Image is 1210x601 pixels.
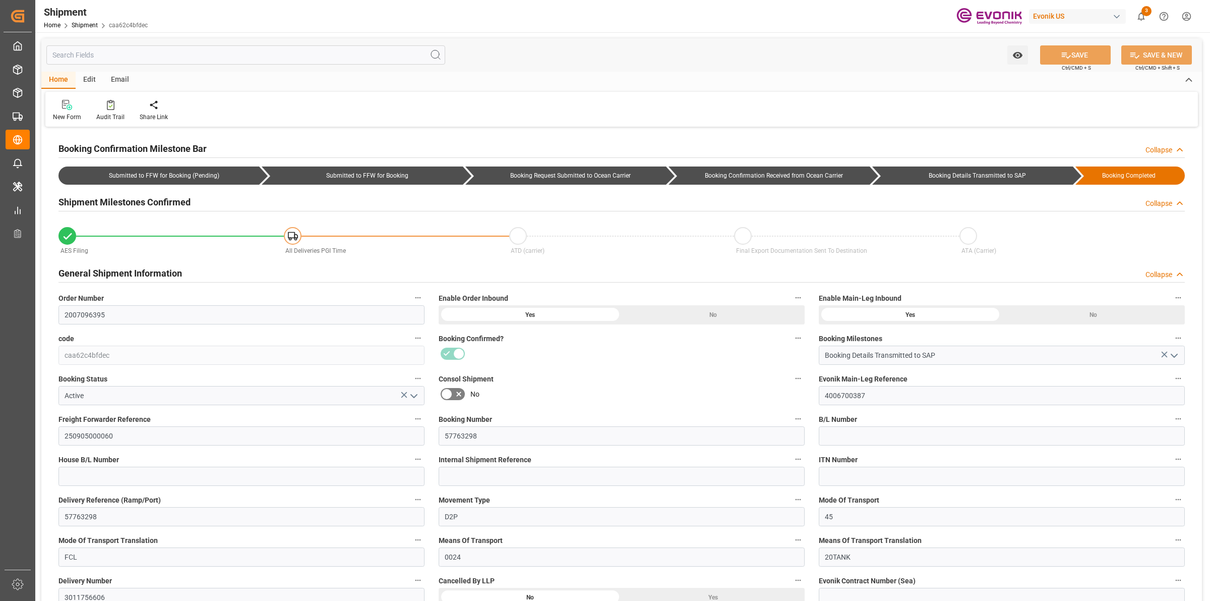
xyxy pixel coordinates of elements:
button: House B/L Number [411,453,425,466]
button: Booking Confirmed? [792,332,805,345]
h2: Shipment Milestones Confirmed [58,195,191,209]
button: Means Of Transport Translation [1172,533,1185,547]
button: ITN Number [1172,453,1185,466]
button: Mode Of Transport Translation [411,533,425,547]
div: Booking Confirmation Received from Ocean Carrier [669,167,869,185]
span: Final Export Documentation Sent To Destination [736,247,867,254]
button: Freight Forwarder Reference [411,412,425,425]
span: Ctrl/CMD + Shift + S [1135,64,1180,72]
button: Booking Number [792,412,805,425]
button: Delivery Reference (Ramp/Port) [411,493,425,506]
div: Submitted to FFW for Booking [272,167,462,185]
div: Edit [76,72,103,89]
button: Consol Shipment [792,372,805,385]
span: ATD (carrier) [511,247,544,254]
button: Movement Type [792,493,805,506]
img: Evonik-brand-mark-Deep-Purple-RGB.jpeg_1700498283.jpeg [956,8,1022,25]
div: Evonik US [1029,9,1126,24]
div: Booking Request Submitted to Ocean Carrier [475,167,666,185]
button: Internal Shipment Reference [792,453,805,466]
button: open menu [1166,348,1181,363]
div: Booking Request Submitted to Ocean Carrier [465,167,666,185]
button: Help Center [1153,5,1175,28]
span: Delivery Reference (Ramp/Port) [58,495,161,506]
span: Evonik Contract Number (Sea) [819,576,916,586]
div: Collapse [1145,269,1172,280]
button: Delivery Number [411,574,425,587]
button: Evonik Contract Number (Sea) [1172,574,1185,587]
div: Email [103,72,137,89]
button: Enable Order Inbound [792,291,805,304]
button: open menu [1007,45,1028,65]
button: Order Number [411,291,425,304]
span: Mode Of Transport Translation [58,535,158,546]
button: code [411,332,425,345]
span: 3 [1141,6,1152,16]
span: ITN Number [819,455,858,465]
span: Order Number [58,293,104,304]
input: Search Fields [46,45,445,65]
div: Submitted to FFW for Booking (Pending) [58,167,259,185]
div: Collapse [1145,198,1172,209]
button: Booking Status [411,372,425,385]
span: Delivery Number [58,576,112,586]
div: Booking Details Transmitted to SAP [882,167,1073,185]
h2: Booking Confirmation Milestone Bar [58,142,207,155]
div: Share Link [140,113,168,122]
div: Home [41,72,76,89]
button: Mode Of Transport [1172,493,1185,506]
button: Evonik Main-Leg Reference [1172,372,1185,385]
div: Booking Confirmation Received from Ocean Carrier [679,167,869,185]
span: Means Of Transport Translation [819,535,922,546]
span: ATA (Carrier) [961,247,996,254]
div: Shipment [44,5,148,20]
span: Ctrl/CMD + S [1062,64,1091,72]
span: Enable Order Inbound [439,293,508,304]
span: code [58,334,74,344]
span: Booking Number [439,414,492,425]
button: Enable Main-Leg Inbound [1172,291,1185,304]
span: No [470,389,479,400]
div: Booking Completed [1075,167,1185,185]
span: AES Filing [60,247,88,254]
span: Consol Shipment [439,374,494,385]
span: Cancelled By LLP [439,576,495,586]
button: show 3 new notifications [1130,5,1153,28]
span: Means Of Transport [439,535,503,546]
div: Submitted to FFW for Booking (Pending) [69,167,259,185]
a: Home [44,22,60,29]
button: Cancelled By LLP [792,574,805,587]
button: SAVE [1040,45,1111,65]
span: All Deliveries PGI Time [285,247,346,254]
div: Yes [439,305,622,324]
h2: General Shipment Information [58,266,182,280]
span: Movement Type [439,495,490,506]
button: SAVE & NEW [1121,45,1192,65]
div: Booking Details Transmitted to SAP [872,167,1073,185]
div: Collapse [1145,145,1172,155]
div: Submitted to FFW for Booking [262,167,462,185]
span: Freight Forwarder Reference [58,414,151,425]
span: Internal Shipment Reference [439,455,531,465]
a: Shipment [72,22,98,29]
button: Means Of Transport [792,533,805,547]
span: Enable Main-Leg Inbound [819,293,901,304]
div: No [1002,305,1185,324]
span: B/L Number [819,414,857,425]
button: B/L Number [1172,412,1185,425]
button: Booking Milestones [1172,332,1185,345]
span: Booking Confirmed? [439,334,504,344]
div: No [622,305,805,324]
span: Booking Milestones [819,334,882,344]
span: Booking Status [58,374,107,385]
button: open menu [406,388,421,404]
span: Mode Of Transport [819,495,879,506]
div: Audit Trail [96,113,125,122]
span: Evonik Main-Leg Reference [819,374,907,385]
div: Yes [819,305,1002,324]
span: House B/L Number [58,455,119,465]
div: Booking Completed [1085,167,1173,185]
button: Evonik US [1029,7,1130,26]
div: New Form [53,113,81,122]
